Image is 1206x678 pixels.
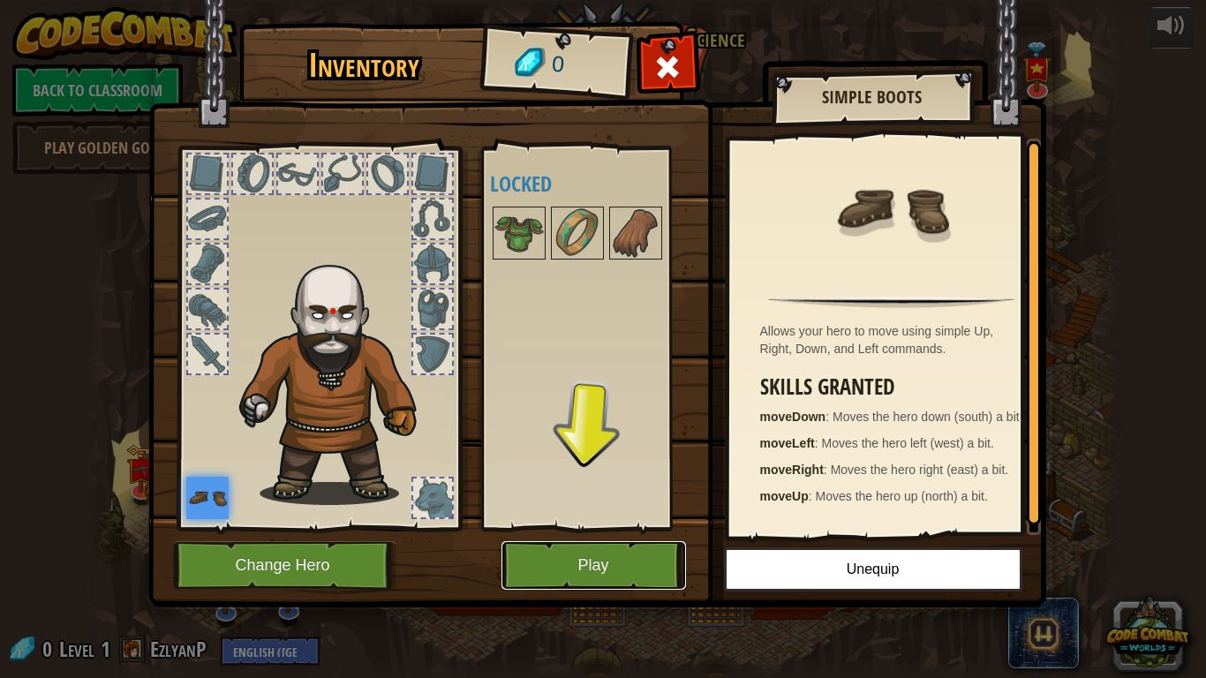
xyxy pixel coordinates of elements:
[501,541,686,590] button: Play
[611,208,660,258] img: portrait.png
[831,463,1009,477] span: Moves the hero right (east) a bit.
[186,477,229,519] img: portrait.png
[789,87,955,107] h2: Simple Boots
[760,436,815,450] strong: moveLeft
[760,375,1032,399] h3: Skills Granted
[824,463,831,477] span: :
[553,208,602,258] img: portrait.png
[724,547,1022,591] button: Unequip
[550,49,565,81] span: 0
[760,489,809,503] strong: moveUp
[834,152,949,267] img: portrait.png
[809,489,816,503] span: :
[825,410,833,424] span: :
[815,436,822,450] span: :
[252,47,477,84] h1: Inventory
[760,322,1032,358] div: Allows your hero to move using simple Up, Right, Down, and Left commands.
[760,463,824,477] strong: moveRight
[760,410,826,424] strong: moveDown
[822,436,994,450] span: Moves the hero left (west) a bit.
[494,208,544,258] img: portrait.png
[833,410,1023,424] span: Moves the hero down (south) a bit.
[816,489,988,503] span: Moves the hero up (north) a bit.
[230,248,447,505] img: goliath_hair.png
[490,172,712,195] h4: Locked
[768,297,1014,308] img: hr.png
[173,541,397,590] button: Change Hero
